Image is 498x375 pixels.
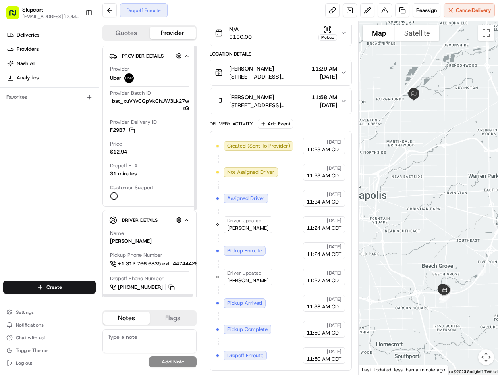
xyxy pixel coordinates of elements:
span: [DATE] [327,244,342,250]
span: Knowledge Base [16,115,61,123]
span: $180.00 [229,33,252,41]
span: [DATE] [327,191,342,198]
button: N/A$180.00Pickup [210,20,351,46]
div: 1 [436,291,451,306]
span: Pickup Enroute [227,247,262,254]
button: Skipcart [22,6,43,13]
span: Pickup Arrived [227,300,262,307]
span: [DATE] [327,139,342,145]
span: Deliveries [17,31,39,38]
div: 31 minutes [110,170,137,177]
button: Driver Details [109,213,190,227]
div: Location Details [210,51,352,57]
button: Provider Details [109,49,190,62]
div: 11 [438,289,454,304]
span: Pickup Phone Number [110,252,162,259]
a: Open this area in Google Maps (opens a new window) [361,364,387,375]
button: Show street map [363,25,395,41]
img: 1736555255976-a54dd68f-1ca7-489b-9aae-adbdc363a1c4 [8,76,22,90]
span: Cancel Delivery [456,7,491,14]
span: Customer Support [110,184,154,191]
button: Chat with us! [3,332,96,343]
span: Name [110,230,124,237]
button: Toggle Theme [3,345,96,356]
button: Notifications [3,319,96,331]
span: [DATE] [312,73,337,81]
span: Pylon [79,135,96,140]
span: [PERSON_NAME] [227,277,269,284]
span: Pickup Complete [227,326,268,333]
button: [PERSON_NAME][STREET_ADDRESS][PERSON_NAME]11:58 AM[DATE] [210,88,351,114]
span: [DATE] [327,270,342,276]
a: 💻API Documentation [64,112,131,126]
button: Add Event [258,119,293,129]
a: 📗Knowledge Base [5,112,64,126]
button: Reassign [413,3,440,17]
span: Provider Batch ID [110,90,151,97]
a: Deliveries [3,29,99,41]
input: Clear [21,51,131,60]
span: Providers [17,46,39,53]
span: Reassign [416,7,437,14]
span: [DATE] [327,165,342,171]
span: Dropoff ETA [110,162,138,169]
span: 11:27 AM CDT [307,277,342,284]
button: [EMAIL_ADDRESS][DOMAIN_NAME] [22,13,79,20]
span: 11:23 AM CDT [307,172,342,179]
button: Provider [150,27,196,39]
button: Flags [150,312,196,325]
span: Analytics [17,74,39,81]
span: Assigned Driver [227,195,264,202]
button: Create [3,281,96,294]
span: 11:23 AM CDT [307,146,342,153]
span: Provider Delivery ID [110,119,157,126]
a: Terms [484,369,496,374]
p: Welcome 👋 [8,32,145,44]
span: Price [110,140,122,148]
span: Created (Sent To Provider) [227,142,290,150]
button: Start new chat [135,78,145,88]
span: [PERSON_NAME] [227,225,269,232]
button: Log out [3,358,96,369]
button: Pickup [318,25,337,41]
span: 11:24 AM CDT [307,198,342,206]
span: [DATE] [327,296,342,302]
button: Settings [3,307,96,318]
a: Nash AI [3,57,99,70]
a: Powered byPylon [56,134,96,140]
span: [STREET_ADDRESS][PERSON_NAME] [229,73,309,81]
span: Driver Details [122,217,158,223]
img: Google [361,364,387,375]
span: Uber [110,75,121,82]
button: +1 312 766 6835 ext. 44744429 [110,260,211,268]
span: +1 312 766 6835 ext. 44744429 [118,260,198,267]
div: Delivery Activity [210,121,253,127]
button: F29B7 [110,127,135,134]
span: 11:50 AM CDT [307,356,342,363]
a: [PHONE_NUMBER] [110,283,176,292]
span: API Documentation [75,115,127,123]
span: 11:24 AM CDT [307,225,342,232]
span: bat_xuVYvCGpVkChUW3Lk27wzQ [110,98,189,112]
span: Create [46,284,62,291]
span: Dropoff Phone Number [110,275,164,282]
img: Nash [8,8,24,24]
div: Last Updated: less than a minute ago [359,365,449,375]
a: Providers [3,43,99,56]
span: Driver Updated [227,270,261,276]
span: 11:50 AM CDT [307,329,342,337]
button: Map camera controls [478,349,494,365]
div: Pickup [318,34,337,41]
span: [DATE] [327,217,342,224]
div: We're available if you need us! [27,84,100,90]
button: Notes [103,312,150,325]
span: [PERSON_NAME] [229,93,274,101]
div: [PERSON_NAME] [110,238,152,245]
span: [DATE] [327,322,342,329]
button: [PERSON_NAME][STREET_ADDRESS][PERSON_NAME]11:29 AM[DATE] [210,60,351,85]
span: Map data ©2025 Google [436,369,480,374]
span: Toggle Theme [16,347,48,354]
